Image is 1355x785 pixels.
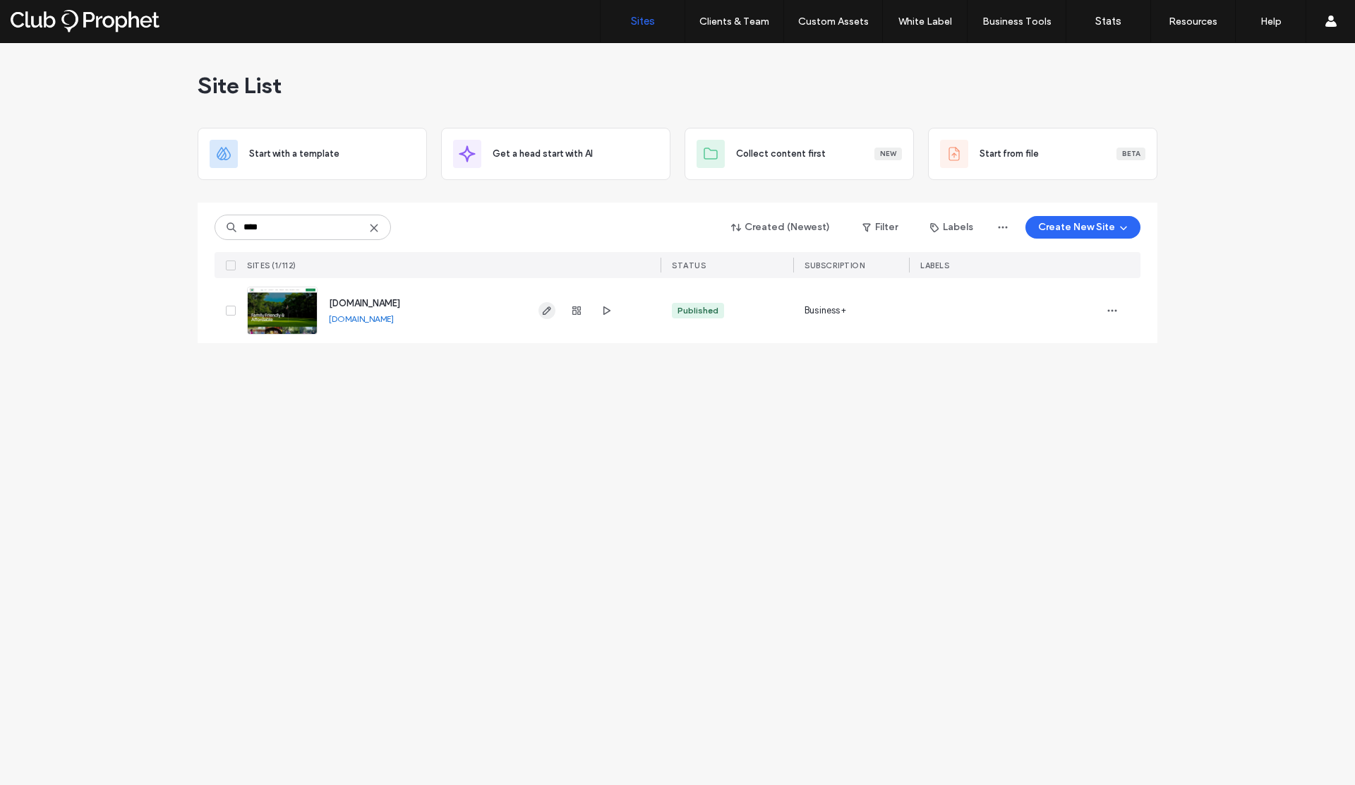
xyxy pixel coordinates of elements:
[247,260,296,270] span: SITES (1/112)
[677,304,718,317] div: Published
[736,147,826,161] span: Collect content first
[805,260,865,270] span: SUBSCRIPTION
[672,260,706,270] span: STATUS
[917,216,986,239] button: Labels
[493,147,593,161] span: Get a head start with AI
[249,147,339,161] span: Start with a template
[1116,148,1145,160] div: Beta
[982,16,1052,28] label: Business Tools
[441,128,670,180] div: Get a head start with AI
[329,313,394,324] a: [DOMAIN_NAME]
[898,16,952,28] label: White Label
[980,147,1039,161] span: Start from file
[920,260,949,270] span: LABELS
[719,216,843,239] button: Created (Newest)
[874,148,902,160] div: New
[198,128,427,180] div: Start with a template
[848,216,912,239] button: Filter
[805,304,846,318] span: Business+
[1095,15,1121,28] label: Stats
[329,298,400,308] a: [DOMAIN_NAME]
[798,16,869,28] label: Custom Assets
[1169,16,1217,28] label: Resources
[1025,216,1140,239] button: Create New Site
[928,128,1157,180] div: Start from fileBeta
[32,10,61,23] span: Help
[631,15,655,28] label: Sites
[198,71,282,100] span: Site List
[685,128,914,180] div: Collect content firstNew
[699,16,769,28] label: Clients & Team
[1260,16,1282,28] label: Help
